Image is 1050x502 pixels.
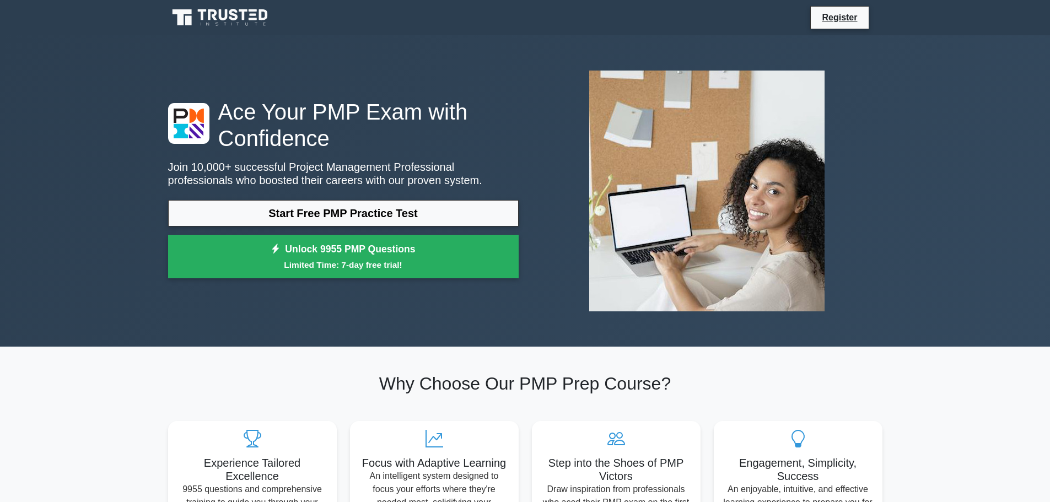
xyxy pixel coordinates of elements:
h2: Why Choose Our PMP Prep Course? [168,373,882,394]
small: Limited Time: 7-day free trial! [182,258,505,271]
a: Start Free PMP Practice Test [168,200,519,226]
h5: Step into the Shoes of PMP Victors [541,456,692,483]
h5: Experience Tailored Excellence [177,456,328,483]
h5: Focus with Adaptive Learning [359,456,510,469]
p: Join 10,000+ successful Project Management Professional professionals who boosted their careers w... [168,160,519,187]
h5: Engagement, Simplicity, Success [723,456,874,483]
a: Unlock 9955 PMP QuestionsLimited Time: 7-day free trial! [168,235,519,279]
h1: Ace Your PMP Exam with Confidence [168,99,519,152]
a: Register [815,10,864,24]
